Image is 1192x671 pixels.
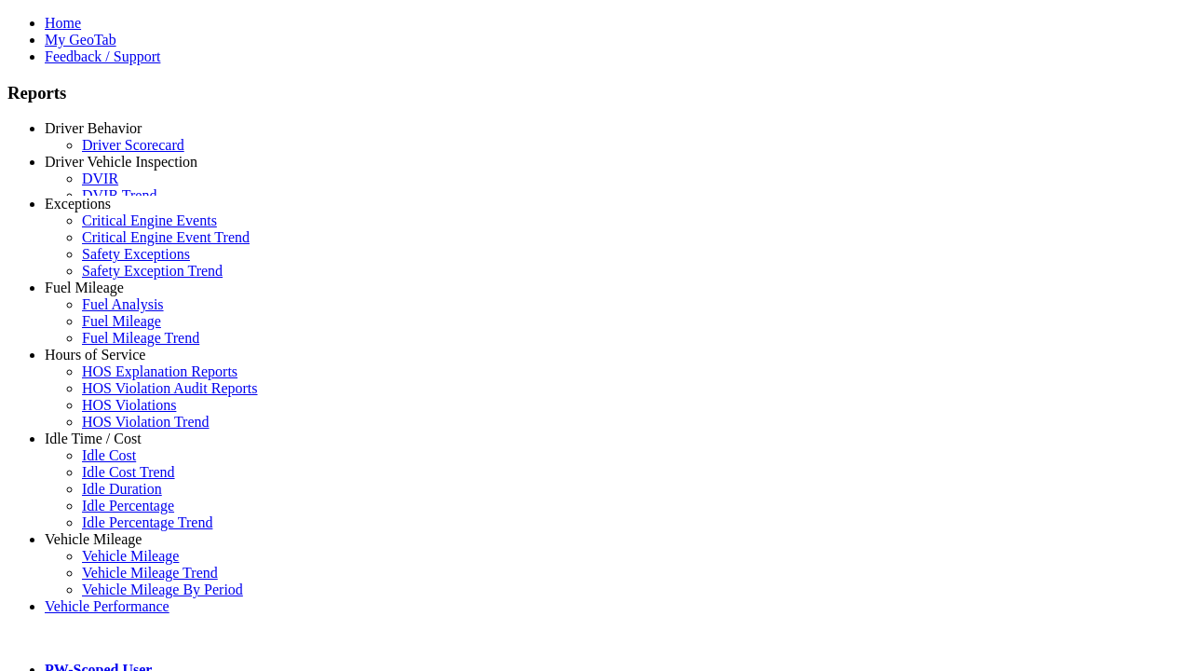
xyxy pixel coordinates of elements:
[82,498,174,514] a: Idle Percentage
[82,313,161,329] a: Fuel Mileage
[82,397,176,413] a: HOS Violations
[45,196,111,212] a: Exceptions
[82,171,118,186] a: DVIR
[7,83,1185,103] h3: Reports
[82,548,179,564] a: Vehicle Mileage
[82,296,164,312] a: Fuel Analysis
[82,363,237,379] a: HOS Explanation Reports
[45,347,145,363] a: Hours of Service
[82,514,212,530] a: Idle Percentage Trend
[82,380,258,396] a: HOS Violation Audit Reports
[82,229,250,245] a: Critical Engine Event Trend
[45,48,160,64] a: Feedback / Support
[45,32,116,48] a: My GeoTab
[82,263,223,279] a: Safety Exception Trend
[82,212,217,228] a: Critical Engine Events
[45,120,142,136] a: Driver Behavior
[82,246,190,262] a: Safety Exceptions
[45,15,81,31] a: Home
[45,598,169,614] a: Vehicle Performance
[82,464,175,480] a: Idle Cost Trend
[82,187,156,203] a: DVIR Trend
[82,414,210,430] a: HOS Violation Trend
[82,137,184,153] a: Driver Scorecard
[82,330,199,346] a: Fuel Mileage Trend
[45,154,197,170] a: Driver Vehicle Inspection
[45,431,142,446] a: Idle Time / Cost
[45,531,142,547] a: Vehicle Mileage
[45,280,124,295] a: Fuel Mileage
[82,447,136,463] a: Idle Cost
[82,481,162,497] a: Idle Duration
[82,582,243,597] a: Vehicle Mileage By Period
[82,565,218,581] a: Vehicle Mileage Trend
